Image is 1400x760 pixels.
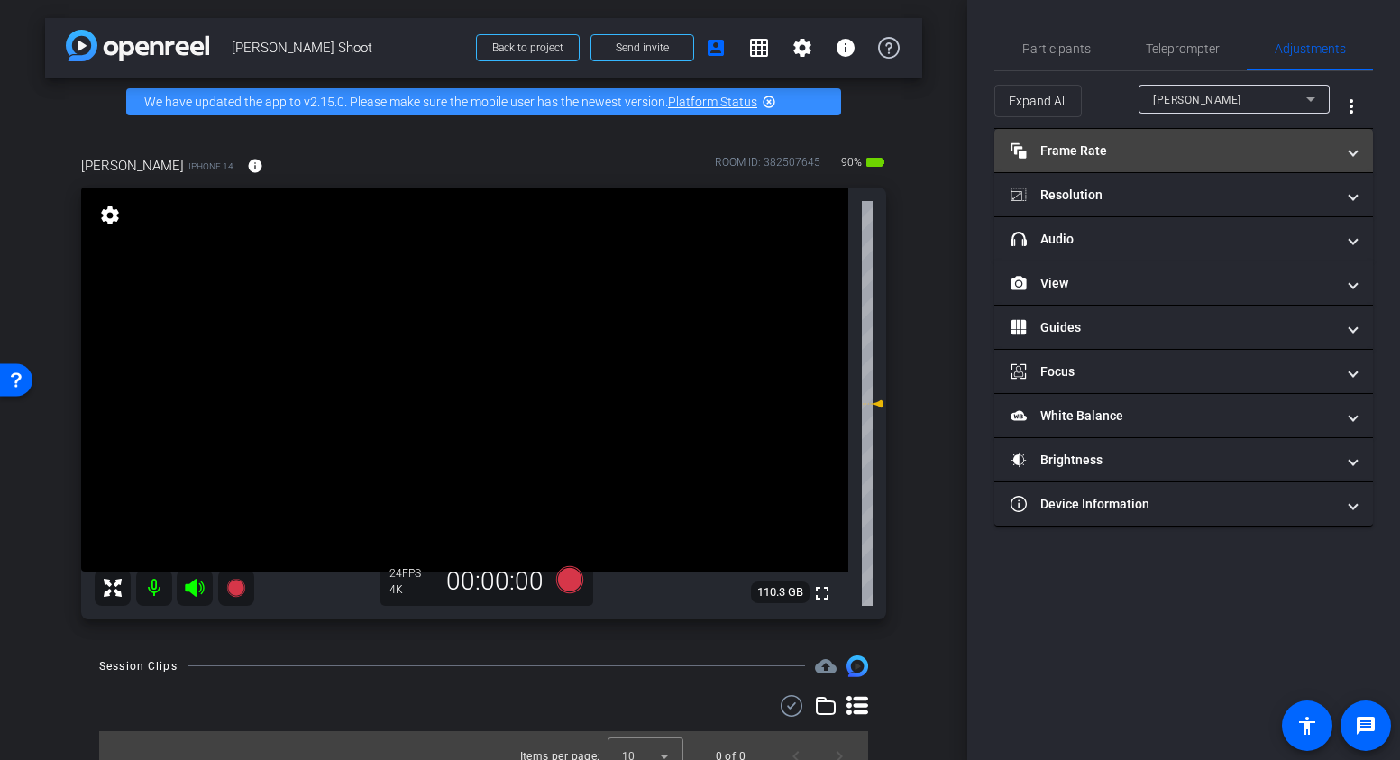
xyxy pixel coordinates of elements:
button: Back to project [476,34,580,61]
span: iPhone 14 [188,160,233,173]
mat-icon: info [835,37,856,59]
mat-icon: info [247,158,263,174]
mat-panel-title: View [1011,274,1335,293]
a: Platform Status [668,95,757,109]
div: 4K [389,582,435,597]
span: [PERSON_NAME] [1153,94,1241,106]
mat-panel-title: Device Information [1011,495,1335,514]
mat-icon: fullscreen [811,582,833,604]
div: We have updated the app to v2.15.0. Please make sure the mobile user has the newest version. [126,88,841,115]
mat-icon: more_vert [1341,96,1362,117]
mat-panel-title: Brightness [1011,451,1335,470]
mat-expansion-panel-header: Focus [994,350,1373,393]
button: Expand All [994,85,1082,117]
img: app-logo [66,30,209,61]
span: Expand All [1009,84,1067,118]
mat-icon: battery_std [865,151,886,173]
mat-expansion-panel-header: Resolution [994,173,1373,216]
mat-icon: 0 dB [862,393,883,415]
mat-panel-title: Audio [1011,230,1335,249]
span: Adjustments [1275,42,1346,55]
span: Participants [1022,42,1091,55]
mat-panel-title: White Balance [1011,407,1335,426]
span: Teleprompter [1146,42,1220,55]
button: More Options for Adjustments Panel [1330,85,1373,128]
div: 00:00:00 [435,566,555,597]
span: FPS [402,567,421,580]
mat-icon: settings [792,37,813,59]
mat-expansion-panel-header: Audio [994,217,1373,261]
mat-icon: account_box [705,37,727,59]
mat-expansion-panel-header: Guides [994,306,1373,349]
mat-panel-title: Guides [1011,318,1335,337]
mat-icon: grid_on [748,37,770,59]
div: 24 [389,566,435,581]
img: Session clips [846,655,868,677]
mat-panel-title: Focus [1011,362,1335,381]
span: Send invite [616,41,669,55]
mat-icon: cloud_upload [815,655,837,677]
mat-panel-title: Resolution [1011,186,1335,205]
span: 90% [838,148,865,177]
div: Session Clips [99,657,178,675]
span: Destinations for your clips [815,655,837,677]
mat-icon: message [1355,715,1377,737]
mat-expansion-panel-header: Device Information [994,482,1373,526]
span: 110.3 GB [751,581,810,603]
mat-panel-title: Frame Rate [1011,142,1335,160]
mat-icon: accessibility [1296,715,1318,737]
div: ROOM ID: 382507645 [715,154,820,180]
mat-icon: highlight_off [762,95,776,109]
span: [PERSON_NAME] Shoot [232,30,465,66]
mat-expansion-panel-header: View [994,261,1373,305]
mat-expansion-panel-header: Brightness [994,438,1373,481]
button: Send invite [590,34,694,61]
span: [PERSON_NAME] [81,156,184,176]
mat-expansion-panel-header: White Balance [994,394,1373,437]
span: Back to project [492,41,563,54]
mat-expansion-panel-header: Frame Rate [994,129,1373,172]
mat-icon: settings [97,205,123,226]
